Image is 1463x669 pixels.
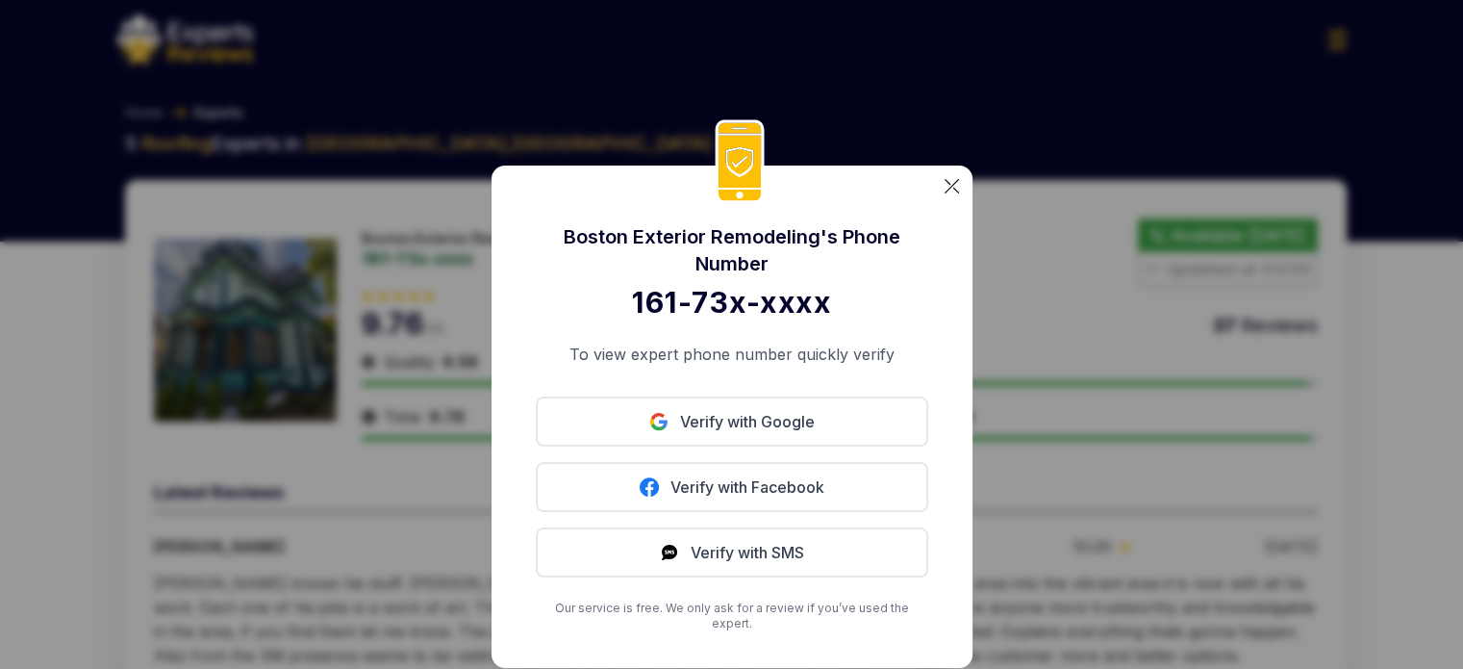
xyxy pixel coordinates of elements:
[536,601,928,631] p: Our service is free. We only ask for a review if you’ve used the expert.
[945,179,959,193] img: categoryImgae
[536,285,928,320] div: 161-73x-xxxx
[536,223,928,277] div: Boston Exterior Remodeling 's Phone Number
[536,343,928,366] p: To view expert phone number quickly verify
[715,119,765,205] img: phoneIcon
[536,462,928,512] button: Verify with Facebook
[536,527,928,578] button: Verify with SMS
[536,397,928,447] a: Verify with Google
